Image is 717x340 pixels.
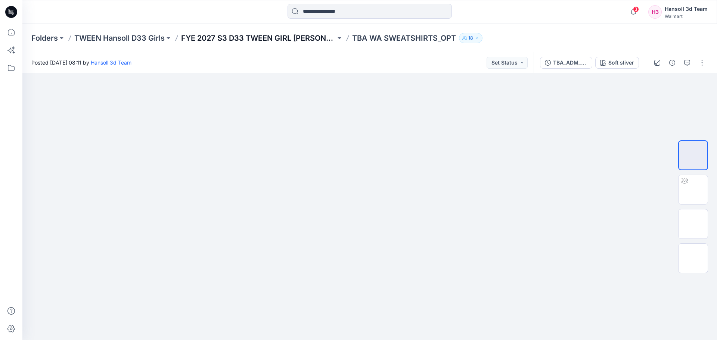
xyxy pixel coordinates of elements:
span: Posted [DATE] 08:11 by [31,59,131,66]
p: 18 [468,34,473,42]
a: Folders [31,33,58,43]
div: Hansoll 3d Team [665,4,708,13]
span: 3 [633,6,639,12]
a: TWEEN Hansoll D33 Girls [74,33,165,43]
a: FYE 2027 S3 D33 TWEEN GIRL [PERSON_NAME] [181,33,336,43]
button: 18 [459,33,482,43]
div: TBA_ADM_SC WA SWEATSHIRTS_OPT_ASTM [553,59,587,67]
button: Details [666,57,678,69]
div: Walmart [665,13,708,19]
button: TBA_ADM_SC WA SWEATSHIRTS_OPT_ASTM [540,57,592,69]
div: H3 [648,5,662,19]
button: Soft sliver [595,57,639,69]
div: Soft sliver [608,59,634,67]
a: Hansoll 3d Team [91,59,131,66]
p: TBA WA SWEATSHIRTS_OPT [352,33,456,43]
